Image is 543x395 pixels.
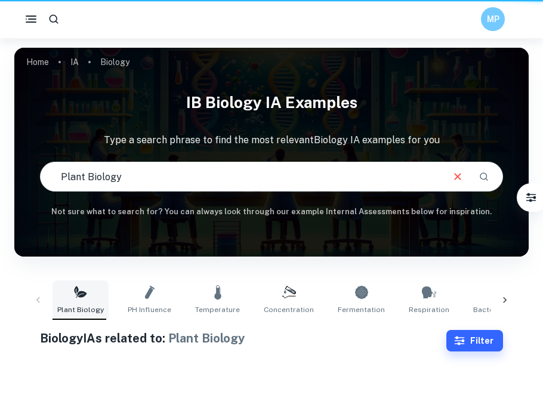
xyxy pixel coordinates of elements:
span: Temperature [195,304,240,315]
span: Plant Biology [57,304,104,315]
span: Plant Biology [168,331,245,345]
span: Respiration [409,304,449,315]
h1: Biology IAs related to: [40,329,446,347]
a: Home [26,54,49,70]
p: Type a search phrase to find the most relevant Biology IA examples for you [14,133,529,147]
a: IA [70,54,79,70]
h6: MP [486,13,500,26]
p: Biology [100,55,129,69]
span: Fermentation [338,304,385,315]
h6: Not sure what to search for? You can always look through our example Internal Assessments below f... [14,206,529,218]
span: Concentration [264,304,314,315]
button: Filter [519,186,543,209]
input: E.g. photosynthesis, coffee and protein, HDI and diabetes... [41,160,442,193]
span: pH Influence [128,304,171,315]
button: Clear [446,165,469,188]
button: Filter [446,330,503,351]
button: Search [474,166,494,187]
h1: IB Biology IA examples [14,86,529,119]
button: MP [481,7,505,31]
span: Bacterial Growth [473,304,532,315]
